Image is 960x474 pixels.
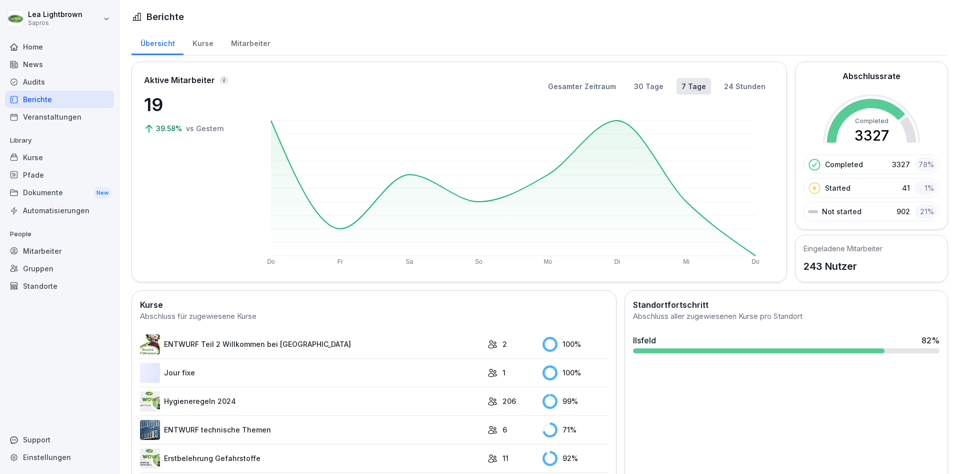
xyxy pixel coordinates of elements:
[5,202,114,219] a: Automatisierungen
[140,420,482,440] a: ENTWURF technische Themen
[186,123,224,134] p: vs Gestern
[719,78,770,95] button: 24 Stunden
[825,159,863,170] p: Completed
[502,453,508,463] p: 11
[902,183,910,193] p: 41
[614,258,619,265] text: Di
[751,258,759,265] text: Do
[337,258,343,265] text: Fr
[5,448,114,466] a: Einstellungen
[825,183,850,193] p: Started
[5,108,114,126] a: Veranstaltungen
[921,334,939,346] div: 82 %
[140,334,160,354] img: t3low96iyorn2ixu3np459p3.png
[543,78,621,95] button: Gesamter Zeitraum
[842,70,900,82] h2: Abschlussrate
[5,260,114,277] a: Gruppen
[502,424,507,435] p: 6
[502,367,505,378] p: 1
[542,394,608,409] div: 99 %
[5,73,114,91] a: Audits
[94,187,111,199] div: New
[5,133,114,149] p: Library
[28,11,82,19] p: Lea Lightbrown
[915,204,937,219] div: 21 %
[633,311,939,322] div: Abschluss aller zugewiesenen Kurse pro Standort
[146,10,184,24] h1: Berichte
[676,78,711,95] button: 7 Tage
[683,258,689,265] text: Mi
[140,420,160,440] img: avf411n1bhv9ruv8z14opfmr.png
[5,242,114,260] a: Mitarbeiter
[140,334,482,354] a: ENTWURF Teil 2 Willkommen bei [GEOGRAPHIC_DATA]
[5,184,114,202] div: Dokumente
[140,363,482,383] a: Jour fixe
[633,334,656,346] div: Ilsfeld
[475,258,482,265] text: So
[28,20,82,27] p: Sapros
[502,396,516,406] p: 206
[629,78,668,95] button: 30 Tage
[5,91,114,108] a: Berichte
[5,149,114,166] a: Kurse
[406,258,413,265] text: Sa
[915,157,937,172] div: 78 %
[803,243,882,254] h5: Eingeladene Mitarbeiter
[5,431,114,448] div: Support
[140,391,160,411] img: spf8cohbzgdspq4gqhh13hav.png
[144,74,215,86] p: Aktive Mitarbeiter
[896,206,910,217] p: 902
[542,365,608,380] div: 100 %
[822,206,861,217] p: Not started
[140,448,160,468] img: ycttzcuub2lzqfkfceyn5bs1.png
[5,56,114,73] a: News
[543,258,552,265] text: Mo
[267,258,275,265] text: Do
[5,38,114,56] a: Home
[140,391,482,411] a: Hygieneregeln 2024
[502,339,507,349] p: 2
[5,277,114,295] a: Standorte
[633,299,939,311] h2: Standortfortschritt
[222,30,279,55] a: Mitarbeiter
[140,311,608,322] div: Abschluss für zugewiesene Kurse
[542,422,608,437] div: 71 %
[629,330,943,357] a: Ilsfeld82%
[542,451,608,466] div: 92 %
[156,123,184,134] p: 39.58%
[892,159,910,170] p: 3327
[140,299,608,311] h2: Kurse
[183,30,222,55] a: Kurse
[5,166,114,184] a: Pfade
[542,337,608,352] div: 100 %
[803,259,882,274] p: 243 Nutzer
[5,226,114,242] p: People
[915,181,937,195] div: 1 %
[140,448,482,468] a: Erstbelehrung Gefahrstoffe
[144,91,244,118] p: 19
[5,184,114,202] a: DokumenteNew
[131,30,183,55] a: Übersicht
